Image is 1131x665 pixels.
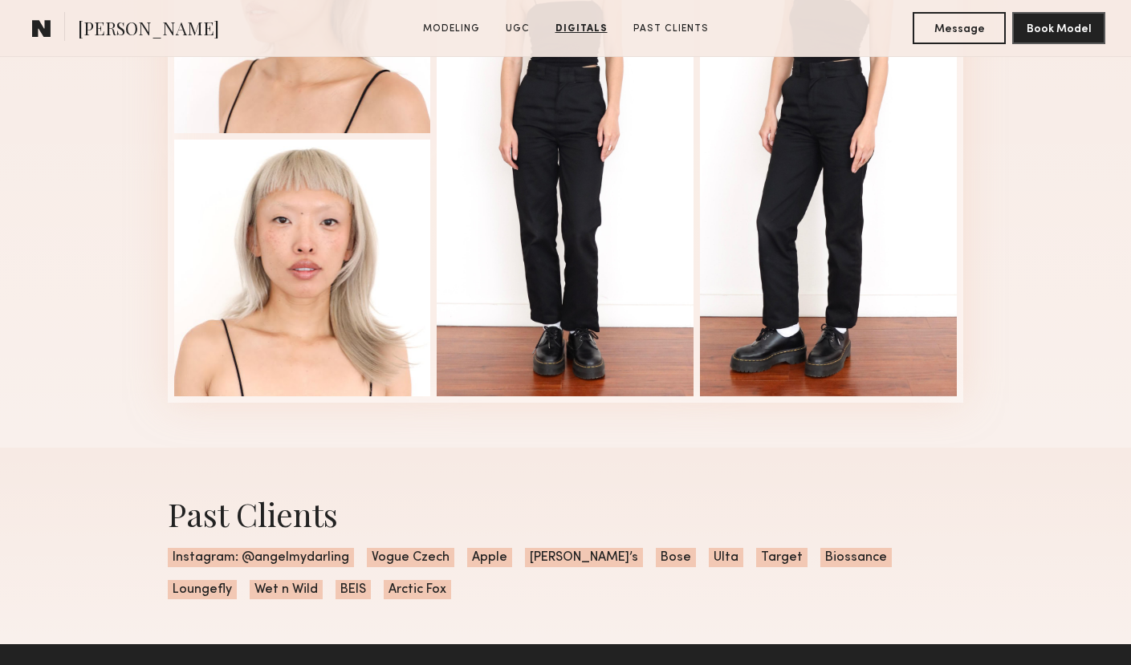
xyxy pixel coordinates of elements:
span: Arctic Fox [384,580,451,599]
span: Biossance [820,548,892,567]
span: Instagram: @angelmydarling [168,548,354,567]
span: [PERSON_NAME]’s [525,548,643,567]
span: Bose [656,548,696,567]
span: [PERSON_NAME] [78,16,219,44]
button: Message [913,12,1006,44]
div: Past Clients [168,493,964,535]
a: Digitals [549,22,614,36]
a: Modeling [417,22,486,36]
span: Wet n Wild [250,580,323,599]
a: UGC [499,22,536,36]
span: Vogue Czech [367,548,454,567]
span: Target [756,548,808,567]
a: Past Clients [627,22,715,36]
span: Ulta [709,548,743,567]
button: Book Model [1012,12,1105,44]
span: Apple [467,548,512,567]
span: BEIS [336,580,371,599]
span: Loungefly [168,580,237,599]
a: Book Model [1012,21,1105,34]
